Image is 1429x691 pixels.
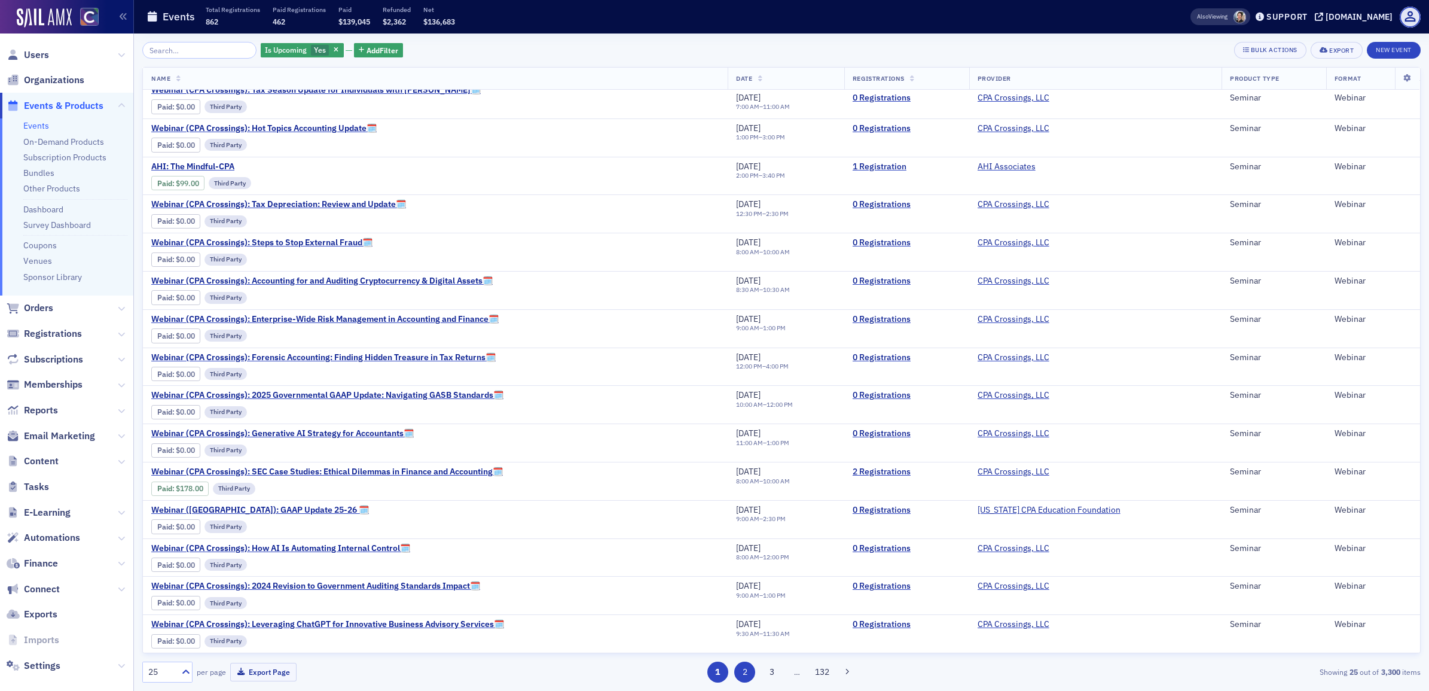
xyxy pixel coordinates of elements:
time: 8:30 AM [736,285,759,294]
button: 3 [762,662,783,683]
span: : [157,522,176,531]
a: Settings [7,659,60,672]
a: Imports [7,634,59,647]
span: Add Filter [367,45,398,56]
a: E-Learning [7,506,71,519]
a: Paid [157,637,172,646]
span: Provider [978,74,1011,83]
a: Tasks [7,480,49,494]
span: Reports [24,404,58,417]
span: Webinar (CPA Crossings): Leveraging ChatGPT for Innovative Business Advisory Services🗓️ [151,619,504,630]
div: Third Party [204,101,247,112]
span: [DATE] [736,161,761,172]
span: Webinar (CPA Crossings): 2025 Governmental GAAP Update: Navigating GASB Standards🗓️ [151,390,503,401]
a: Webinar (CPA Crossings): SEC Case Studies: Ethical Dilemmas in Finance and Accounting🗓️ [151,467,503,477]
span: Webinar (CPA Crossings): How AI Is Automating Internal Control🗓️ [151,543,410,554]
span: AHI: The Mindful-CPA [151,162,352,172]
a: Paid [157,141,172,150]
a: Paid [157,407,172,416]
span: Webinar (CA): GAAP Update 25-26 🗓 [151,505,369,516]
time: 10:30 AM [763,285,790,294]
a: Paid [157,331,172,340]
a: 0 Registrations [853,619,961,630]
span: Users [24,48,49,62]
div: Third Party [204,139,247,151]
time: 10:00 AM [736,400,763,409]
time: 1:00 PM [763,324,786,332]
div: Seminar [1230,123,1318,134]
span: CPA Crossings, LLC [978,199,1053,210]
div: Third Party [213,483,255,495]
span: Webinar (CPA Crossings): Accounting for and Auditing Cryptocurrency & Digital Assets🗓️ [151,276,493,287]
a: 2 Registrations [853,467,961,477]
span: $0.00 [176,102,195,111]
div: Webinar [1335,276,1412,287]
span: [DATE] [736,466,761,477]
a: Paid [157,598,172,607]
time: 2:30 PM [766,209,789,218]
div: Third Party [204,368,247,380]
span: : [157,293,176,302]
button: 1 [707,662,728,683]
div: Third Party [204,292,247,304]
div: Webinar [1335,123,1412,134]
div: Webinar [1335,390,1412,401]
span: E-Learning [24,506,71,519]
a: Content [7,455,59,468]
time: 11:00 AM [736,439,763,447]
span: Name [151,74,170,83]
time: 1:00 PM [736,133,759,141]
span: Connect [24,583,60,596]
div: Third Party [204,406,247,418]
time: 8:00 AM [736,477,759,485]
span: Profile [1400,7,1421,28]
div: – [736,324,786,332]
time: 12:30 PM [736,209,762,218]
span: $0.00 [176,141,195,150]
div: Paid: 1 - $0 [151,519,200,534]
a: Connect [7,583,60,596]
span: CPA Crossings, LLC [978,467,1053,477]
div: Also [1197,13,1208,20]
a: Paid [157,102,172,111]
time: 10:00 AM [763,248,790,256]
span: CPA Crossings, LLC [978,314,1053,325]
a: 0 Registrations [853,543,961,554]
span: 862 [206,17,218,26]
time: 3:00 PM [762,133,785,141]
div: Third Party [204,330,247,342]
a: Finance [7,557,58,570]
div: Seminar [1230,352,1318,363]
span: [DATE] [736,352,761,363]
span: $0.00 [176,217,195,226]
a: AHI: The Mindful-CPA [151,162,353,172]
a: Exports [7,608,57,621]
span: Yes [314,45,326,54]
a: Webinar (CPA Crossings): Generative AI Strategy for Accountants🗓️ [151,428,414,439]
a: Paid [157,370,172,379]
div: Webinar [1335,238,1412,248]
span: : [157,446,176,455]
a: Webinar ([GEOGRAPHIC_DATA]): GAAP Update 25-26 🗓 [151,505,369,516]
a: SailAMX [17,8,72,28]
div: Third Party [204,445,247,456]
span: Tasks [24,480,49,494]
a: CPA Crossings, LLC [978,276,1049,287]
span: $0.00 [176,293,195,302]
div: Export [1329,47,1354,54]
a: CPA Crossings, LLC [978,123,1049,134]
button: [DOMAIN_NAME] [1315,13,1397,21]
span: CPA Crossings, LLC [978,276,1053,287]
a: 0 Registrations [853,238,961,248]
span: $0.00 [176,331,195,340]
a: Sponsor Library [23,272,82,282]
span: : [157,331,176,340]
div: Seminar [1230,428,1318,439]
span: Viewing [1197,13,1228,21]
div: – [736,515,786,523]
span: CPA Crossings, LLC [978,123,1053,134]
a: Webinar (CPA Crossings): Hot Topics Accounting Update🗓️ [151,123,377,134]
img: SailAMX [80,8,99,26]
div: Paid: 1 - $9900 [151,176,204,190]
